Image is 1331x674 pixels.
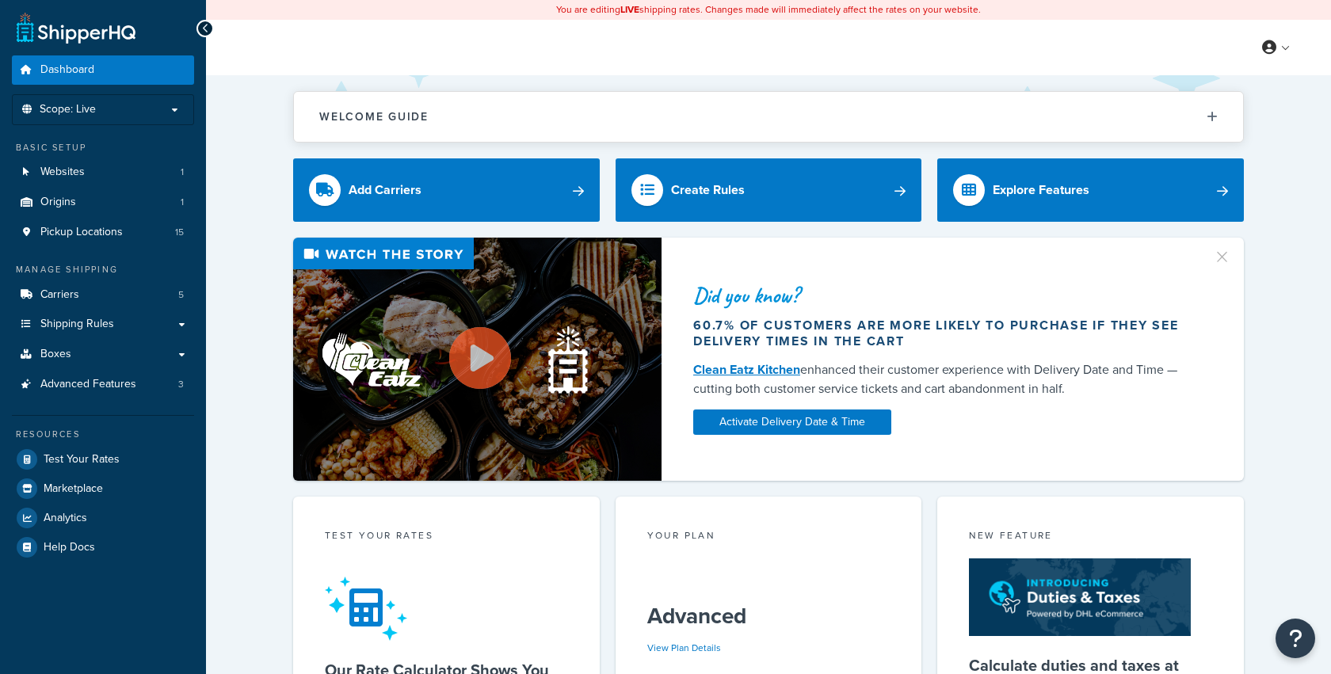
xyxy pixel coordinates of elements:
[178,288,184,302] span: 5
[12,445,194,474] a: Test Your Rates
[12,280,194,310] li: Carriers
[44,453,120,466] span: Test Your Rates
[178,378,184,391] span: 3
[40,103,96,116] span: Scope: Live
[40,288,79,302] span: Carriers
[12,188,194,217] a: Origins1
[12,280,194,310] a: Carriers5
[181,196,184,209] span: 1
[40,378,136,391] span: Advanced Features
[181,166,184,179] span: 1
[12,370,194,399] li: Advanced Features
[40,226,123,239] span: Pickup Locations
[293,158,600,222] a: Add Carriers
[40,166,85,179] span: Websites
[12,141,194,154] div: Basic Setup
[969,528,1212,546] div: New Feature
[12,340,194,369] a: Boxes
[349,179,421,201] div: Add Carriers
[647,604,891,629] h5: Advanced
[12,263,194,276] div: Manage Shipping
[12,218,194,247] li: Pickup Locations
[620,2,639,17] b: LIVE
[12,310,194,339] a: Shipping Rules
[647,641,721,655] a: View Plan Details
[40,348,71,361] span: Boxes
[40,318,114,331] span: Shipping Rules
[294,92,1243,142] button: Welcome Guide
[12,504,194,532] a: Analytics
[1276,619,1315,658] button: Open Resource Center
[693,409,891,435] a: Activate Delivery Date & Time
[40,196,76,209] span: Origins
[325,528,568,546] div: Test your rates
[671,179,745,201] div: Create Rules
[12,158,194,187] a: Websites1
[12,55,194,85] a: Dashboard
[293,238,662,481] img: Video thumbnail
[647,528,891,546] div: Your Plan
[12,370,194,399] a: Advanced Features3
[44,541,95,554] span: Help Docs
[12,218,194,247] a: Pickup Locations15
[175,226,184,239] span: 15
[616,158,922,222] a: Create Rules
[319,111,429,123] h2: Welcome Guide
[40,63,94,77] span: Dashboard
[12,428,194,441] div: Resources
[12,158,194,187] li: Websites
[993,179,1089,201] div: Explore Features
[937,158,1244,222] a: Explore Features
[693,318,1194,349] div: 60.7% of customers are more likely to purchase if they see delivery times in the cart
[44,512,87,525] span: Analytics
[44,482,103,496] span: Marketplace
[693,360,1194,398] div: enhanced their customer experience with Delivery Date and Time — cutting both customer service ti...
[693,284,1194,307] div: Did you know?
[12,533,194,562] a: Help Docs
[12,474,194,503] a: Marketplace
[12,188,194,217] li: Origins
[693,360,800,379] a: Clean Eatz Kitchen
